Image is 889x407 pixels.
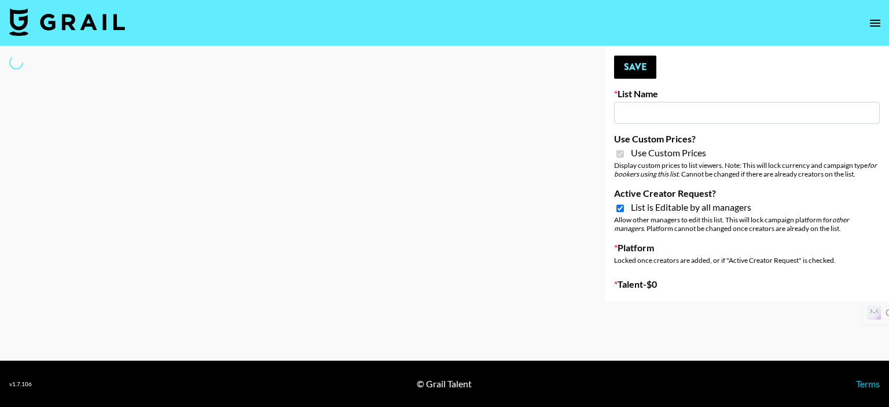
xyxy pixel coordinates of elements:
[614,278,880,290] label: Talent - $ 0
[614,88,880,100] label: List Name
[614,133,880,145] label: Use Custom Prices?
[417,378,472,390] div: © Grail Talent
[631,147,706,159] span: Use Custom Prices
[614,161,877,178] em: for bookers using this list
[614,215,849,233] em: other managers
[614,161,880,178] div: Display custom prices to list viewers. Note: This will lock currency and campaign type . Cannot b...
[856,378,880,389] a: Terms
[614,56,656,79] button: Save
[614,242,880,254] label: Platform
[614,256,880,265] div: Locked once creators are added, or if "Active Creator Request" is checked.
[614,188,880,199] label: Active Creator Request?
[631,201,751,213] span: List is Editable by all managers
[614,215,880,233] div: Allow other managers to edit this list. This will lock campaign platform for . Platform cannot be...
[9,380,32,388] div: v 1.7.106
[864,12,887,35] button: open drawer
[9,8,125,36] img: Grail Talent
